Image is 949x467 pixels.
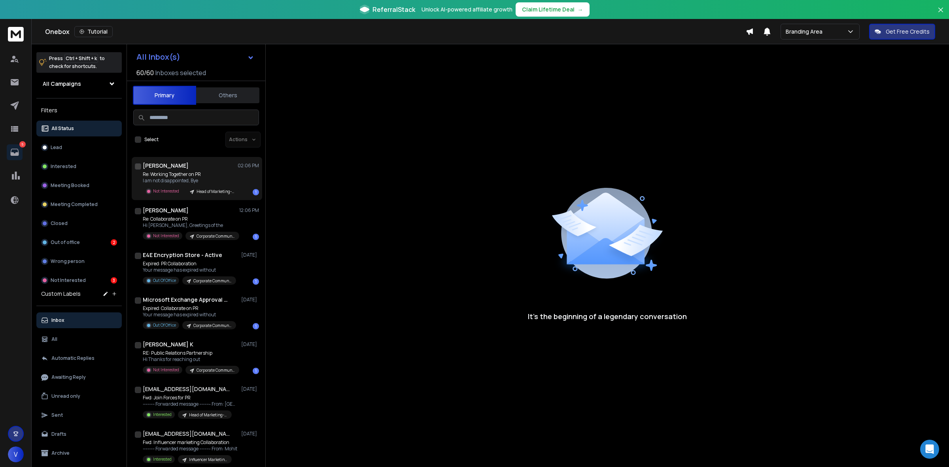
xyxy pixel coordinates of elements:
[143,162,189,170] h1: [PERSON_NAME]
[8,446,24,462] button: V
[197,233,234,239] p: Corporate Communications-Campaign-Sep-1
[51,374,86,380] p: Awaiting Reply
[143,395,238,401] p: Fwd: Join Forces for PR
[143,261,236,267] p: Expired: PR Collaboration
[51,336,57,342] p: All
[143,206,189,214] h1: [PERSON_NAME]
[49,55,105,70] p: Press to check for shortcuts.
[7,144,23,160] a: 5
[136,53,180,61] h1: All Inbox(s)
[36,105,122,116] h3: Filters
[51,355,95,361] p: Automatic Replies
[51,277,86,284] p: Not Interested
[197,189,234,195] p: Head of Marketing-Campaign-Sep-1
[111,277,117,284] div: 3
[153,412,172,418] p: Interested
[422,6,512,13] p: Unlock AI-powered affiliate growth
[143,340,193,348] h1: [PERSON_NAME] K
[239,207,259,214] p: 12:06 PM
[143,350,238,356] p: RE: Public Relations Partnership
[51,450,70,456] p: Archive
[153,367,179,373] p: Not Interested
[786,28,826,36] p: Branding Area
[241,386,259,392] p: [DATE]
[143,430,230,438] h1: [EMAIL_ADDRESS][DOMAIN_NAME] +1
[193,323,231,329] p: Corporate Communications-Campaign-Sep-1
[136,68,154,78] span: 60 / 60
[130,49,261,65] button: All Inbox(s)
[143,216,238,222] p: Re: Collaborate on PR
[36,407,122,423] button: Sent
[36,312,122,328] button: Inbox
[197,367,234,373] p: Corporate Communications-Campaign-Sep-1
[36,140,122,155] button: Lead
[238,163,259,169] p: 02:06 PM
[253,234,259,240] div: 1
[153,233,179,239] p: Not Interested
[36,159,122,174] button: Interested
[51,220,68,227] p: Closed
[153,456,172,462] p: Interested
[36,350,122,366] button: Automatic Replies
[74,26,113,37] button: Tutorial
[143,446,237,452] p: ---------- Forwarded message --------- From: Mohit
[920,440,939,459] div: Open Intercom Messenger
[36,234,122,250] button: Out of office2
[36,426,122,442] button: Drafts
[143,439,237,446] p: Fwd: Influencer marketing Collaboration
[144,136,159,143] label: Select
[253,278,259,285] div: 1
[153,322,176,328] p: Out Of Office
[36,121,122,136] button: All Status
[153,188,179,194] p: Not Interested
[51,182,89,189] p: Meeting Booked
[528,311,687,322] p: It’s the beginning of a legendary conversation
[143,401,238,407] p: ---------- Forwarded message --------- From: [GEOGRAPHIC_DATA]
[193,278,231,284] p: Corporate Communications-Campaign-Sep-1
[143,251,222,259] h1: E4E Encryption Store - Active
[36,216,122,231] button: Closed
[143,222,238,229] p: Hi [PERSON_NAME], Greetings of the
[253,323,259,329] div: 1
[36,445,122,461] button: Archive
[869,24,935,40] button: Get Free Credits
[36,197,122,212] button: Meeting Completed
[45,26,746,37] div: Onebox
[111,239,117,246] div: 2
[189,412,227,418] p: Head of Marketing-Campaign-Sep-1
[51,412,63,418] p: Sent
[43,80,81,88] h1: All Campaigns
[51,201,98,208] p: Meeting Completed
[143,296,230,304] h1: Microsoft Exchange Approval Assistant
[51,163,76,170] p: Interested
[51,125,74,132] p: All Status
[36,272,122,288] button: Not Interested3
[372,5,415,14] span: ReferralStack
[36,369,122,385] button: Awaiting Reply
[578,6,583,13] span: →
[133,86,196,105] button: Primary
[143,305,236,312] p: Expired: Collaborate on PR
[189,457,227,463] p: Influencer Marketing Campaigns
[51,431,66,437] p: Drafts
[241,341,259,348] p: [DATE]
[253,368,259,374] div: 1
[64,54,98,63] span: Ctrl + Shift + k
[41,290,81,298] h3: Custom Labels
[51,258,85,265] p: Wrong person
[51,317,64,323] p: Inbox
[155,68,206,78] h3: Inboxes selected
[143,178,238,184] p: I am not disappointed, Bye
[936,5,946,24] button: Close banner
[241,297,259,303] p: [DATE]
[51,239,80,246] p: Out of office
[143,171,238,178] p: Re: Working Together on PR
[241,431,259,437] p: [DATE]
[143,385,230,393] h1: [EMAIL_ADDRESS][DOMAIN_NAME] +1
[36,331,122,347] button: All
[51,393,80,399] p: Unread only
[886,28,930,36] p: Get Free Credits
[19,141,26,147] p: 5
